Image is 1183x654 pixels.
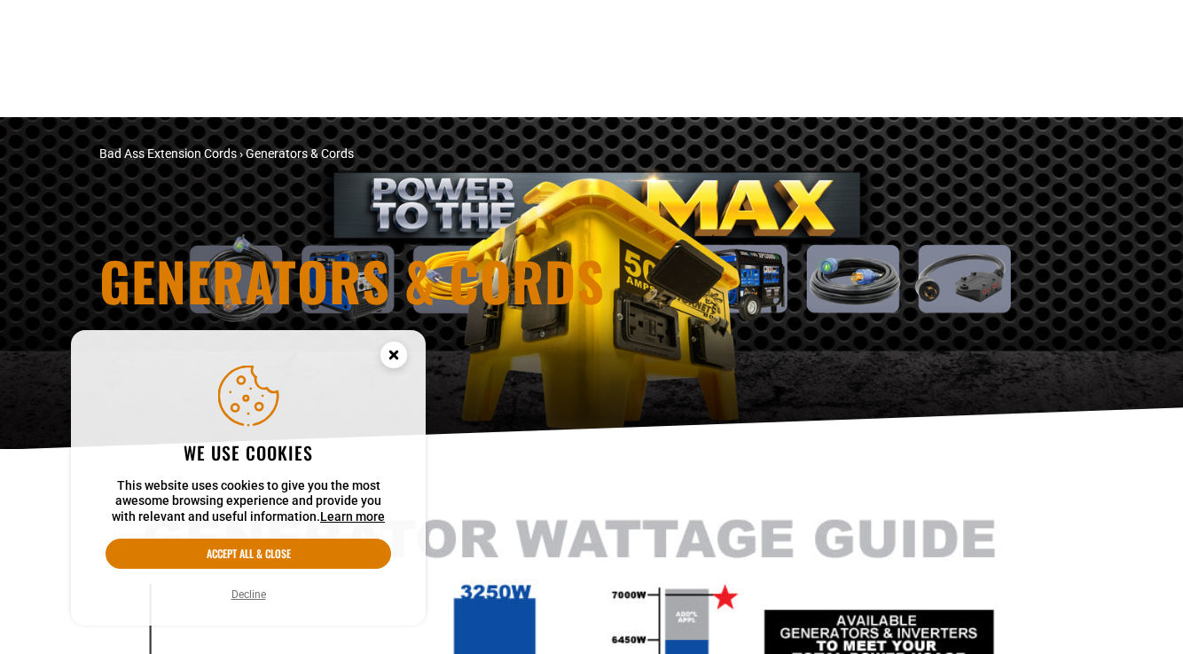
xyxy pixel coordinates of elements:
nav: breadcrumbs [99,145,747,163]
aside: Cookie Consent [71,330,426,626]
h2: We use cookies [106,441,391,464]
span: › [239,146,243,161]
a: Bad Ass Extension Cords [99,146,237,161]
span: Generators & Cords [246,146,354,161]
h1: Generators & Cords [99,254,747,307]
button: Decline [226,586,271,603]
button: Accept all & close [106,539,391,569]
a: This website uses cookies to give you the most awesome browsing experience and provide you with r... [320,509,385,524]
p: This website uses cookies to give you the most awesome browsing experience and provide you with r... [106,478,391,525]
